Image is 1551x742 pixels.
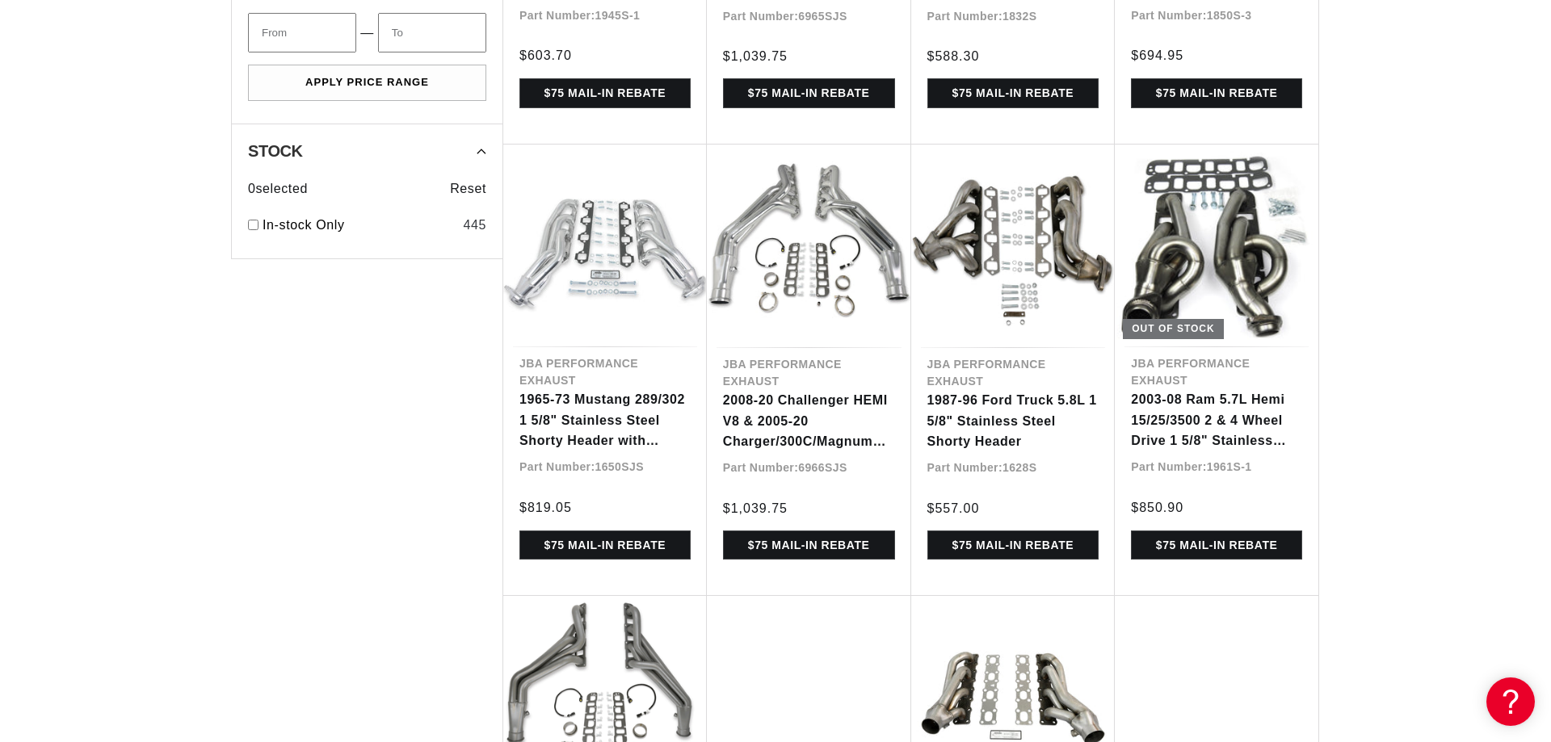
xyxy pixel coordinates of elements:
[248,143,303,159] span: Stock
[378,13,486,52] input: To
[248,65,486,101] button: Apply Price Range
[360,23,374,44] span: —
[927,390,1099,452] a: 1987-96 Ford Truck 5.8L 1 5/8" Stainless Steel Shorty Header
[519,389,691,451] a: 1965-73 Mustang 289/302 1 5/8" Stainless Steel Shorty Header with Metallic Ceramic Coating
[463,215,486,236] div: 445
[263,215,456,236] a: In-stock Only
[248,13,356,52] input: From
[723,390,895,452] a: 2008-20 Challenger HEMI V8 & 2005-20 Charger/300C/Magnum HEMI V8 1 7/8" Stainless Steel Long Tube...
[248,178,308,199] span: 0 selected
[450,178,486,199] span: Reset
[1131,389,1302,451] a: 2003-08 Ram 5.7L Hemi 15/25/3500 2 & 4 Wheel Drive 1 5/8" Stainless Steel Shorty Header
